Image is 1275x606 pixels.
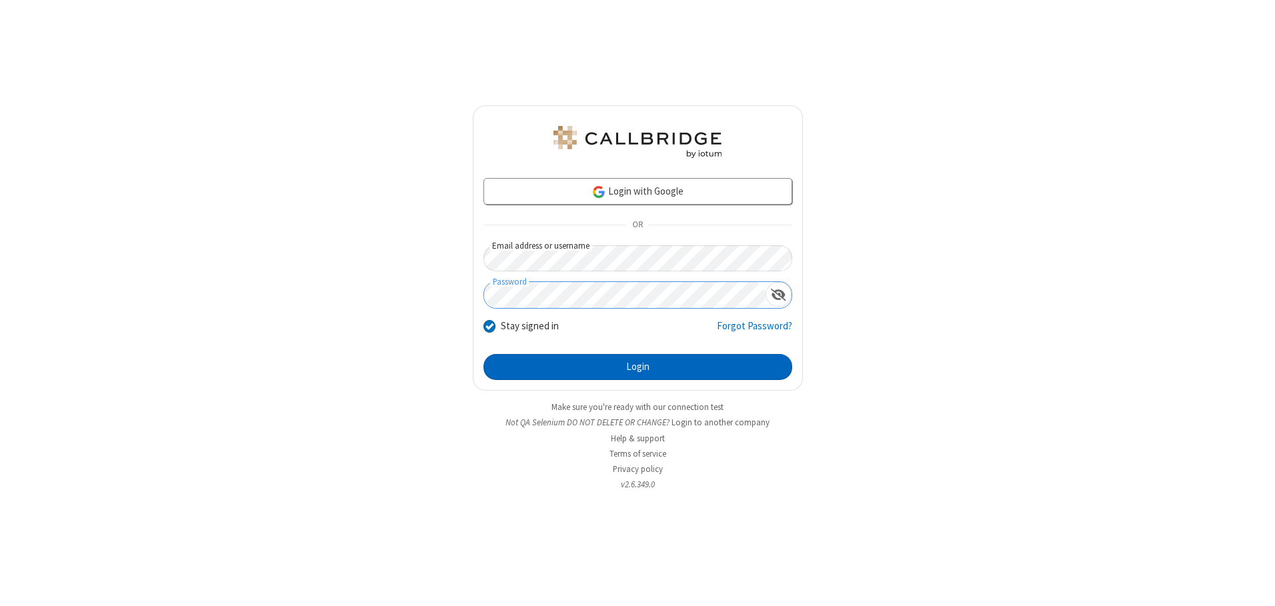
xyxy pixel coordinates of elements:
a: Login with Google [483,178,792,205]
div: Show password [766,282,792,307]
li: v2.6.349.0 [473,478,803,491]
a: Help & support [611,433,665,444]
li: Not QA Selenium DO NOT DELETE OR CHANGE? [473,416,803,429]
label: Stay signed in [501,319,559,334]
a: Forgot Password? [717,319,792,344]
button: Login [483,354,792,381]
input: Password [484,282,766,308]
a: Make sure you're ready with our connection test [551,401,724,413]
input: Email address or username [483,245,792,271]
a: Privacy policy [613,463,663,475]
img: QA Selenium DO NOT DELETE OR CHANGE [551,126,724,158]
span: OR [627,216,648,235]
a: Terms of service [609,448,666,459]
img: google-icon.png [591,185,606,199]
button: Login to another company [672,416,770,429]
